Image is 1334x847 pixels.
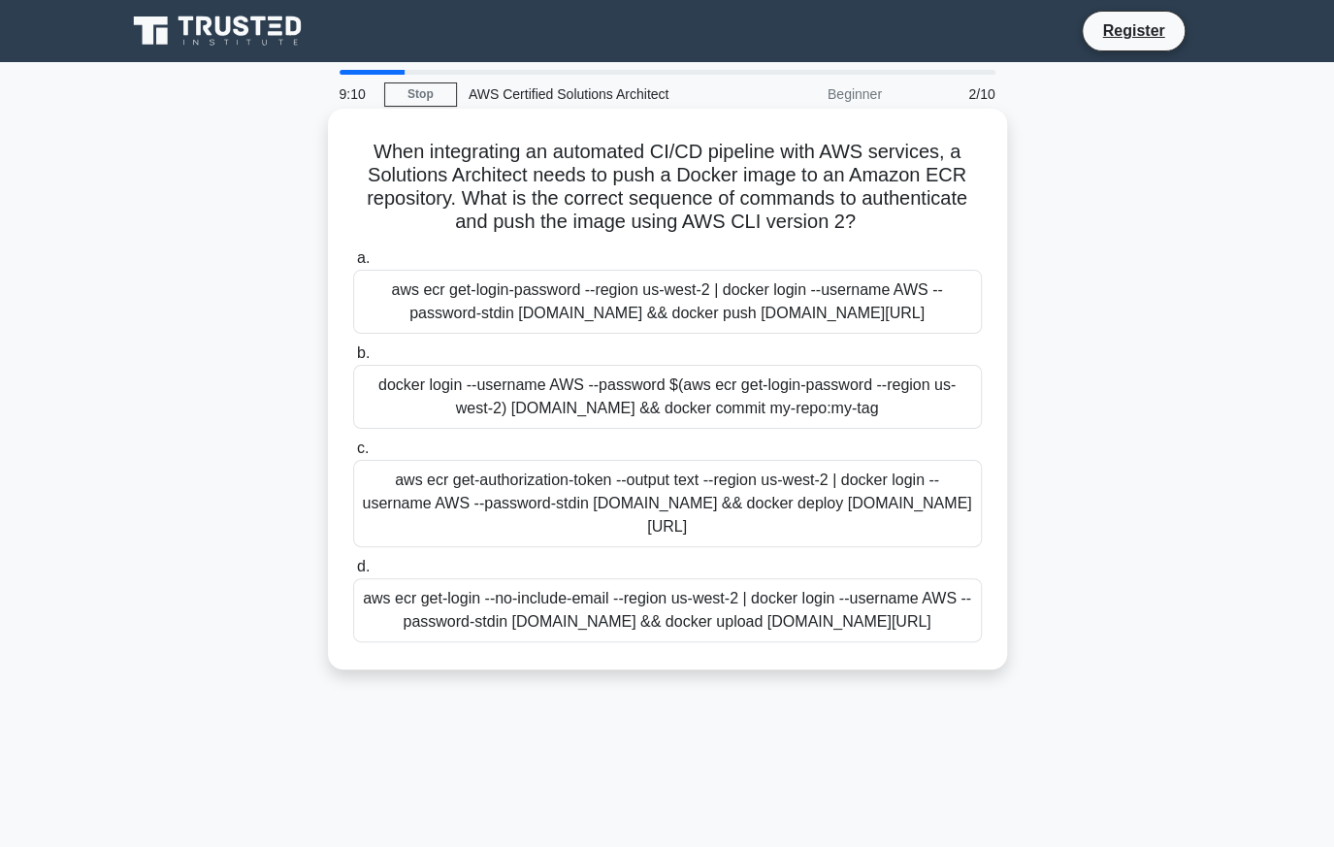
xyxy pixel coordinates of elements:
h5: When integrating an automated CI/CD pipeline with AWS services, a Solutions Architect needs to pu... [351,140,984,235]
div: aws ecr get-authorization-token --output text --region us-west-2 | docker login --username AWS --... [353,460,982,547]
div: docker login --username AWS --password $(aws ecr get-login-password --region us-west-2) [DOMAIN_N... [353,365,982,429]
div: 2/10 [894,75,1007,114]
span: a. [357,249,370,266]
span: c. [357,440,369,456]
div: AWS Certified Solutions Architect [457,75,724,114]
span: b. [357,344,370,361]
a: Stop [384,82,457,107]
div: 9:10 [328,75,384,114]
div: aws ecr get-login --no-include-email --region us-west-2 | docker login --username AWS --password-... [353,578,982,642]
a: Register [1090,18,1176,43]
div: Beginner [724,75,894,114]
div: aws ecr get-login-password --region us-west-2 | docker login --username AWS --password-stdin [DOM... [353,270,982,334]
span: d. [357,558,370,574]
